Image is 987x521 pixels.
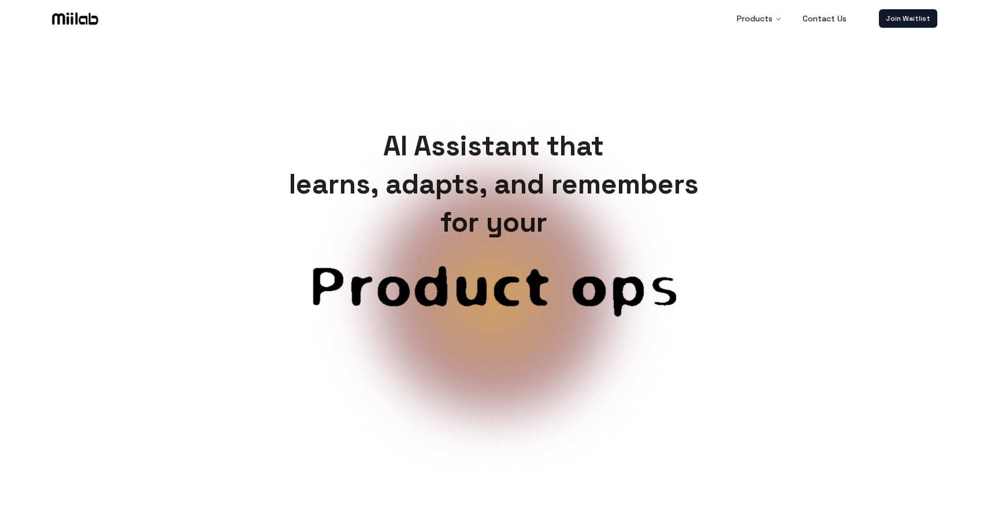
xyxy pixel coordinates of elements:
[280,127,708,241] h1: AI Assistant that learns, adapts, and remembers for your
[879,9,937,28] a: Join Waitlist
[50,10,101,27] img: Logo
[728,7,856,30] nav: Main
[793,7,856,30] a: Contact Us
[728,7,791,30] button: Products
[233,260,754,371] span: Customer service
